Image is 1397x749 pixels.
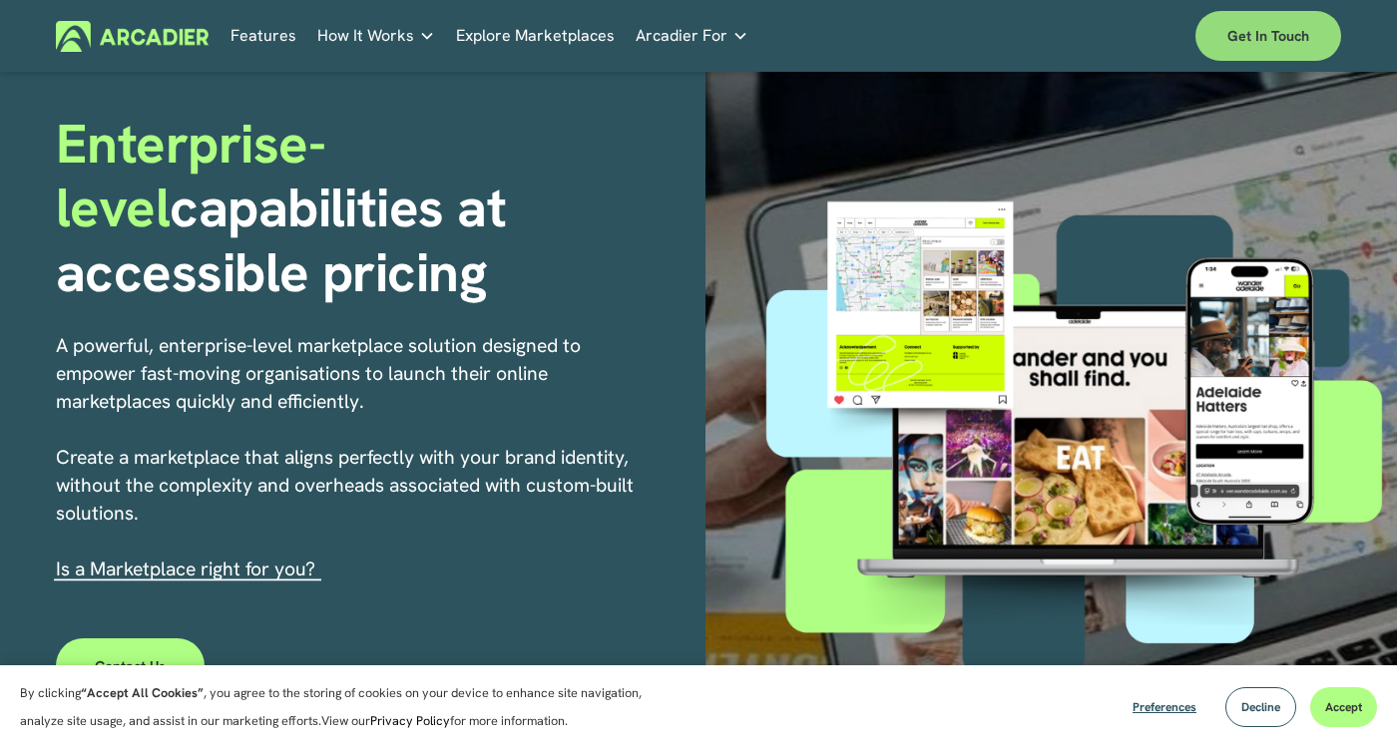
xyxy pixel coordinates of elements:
[61,557,315,581] a: s a Marketplace right for you?
[56,638,205,693] a: Contact Us
[56,108,325,244] span: Enterprise-level
[317,22,414,50] span: How It Works
[1241,699,1280,715] span: Decline
[56,332,638,583] p: A powerful, enterprise-level marketplace solution designed to empower fast-moving organisations t...
[20,679,669,735] p: By clicking , you agree to the storing of cookies on your device to enhance site navigation, anal...
[56,557,315,581] span: I
[231,21,296,52] a: Features
[1118,687,1211,727] button: Preferences
[56,172,520,308] strong: capabilities at accessible pricing
[317,21,435,52] a: folder dropdown
[1195,11,1341,61] a: Get in touch
[1225,687,1296,727] button: Decline
[56,21,209,52] img: Arcadier
[456,21,615,52] a: Explore Marketplaces
[1297,653,1397,749] iframe: Chat Widget
[1133,699,1196,715] span: Preferences
[636,21,748,52] a: folder dropdown
[81,684,204,701] strong: “Accept All Cookies”
[636,22,727,50] span: Arcadier For
[370,712,450,729] a: Privacy Policy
